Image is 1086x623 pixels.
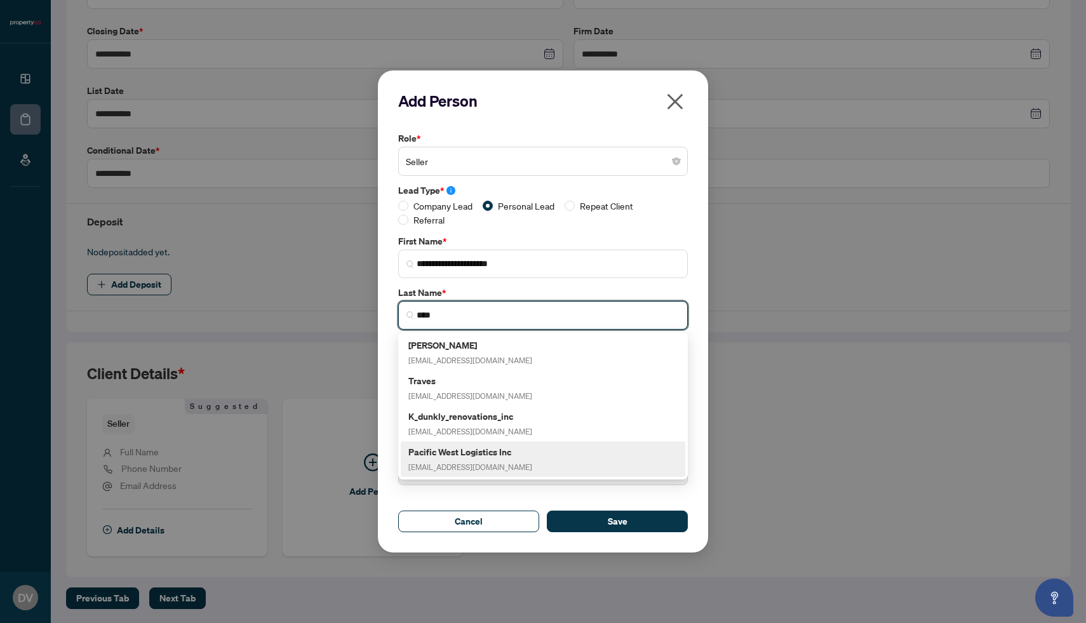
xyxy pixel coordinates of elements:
button: Save [547,511,688,532]
span: info-circle [446,186,455,195]
span: Company Lead [408,199,478,213]
label: Lead Type [398,184,688,198]
h5: K_dunkly_renovations_inc [408,409,532,424]
span: Seller [406,149,680,173]
h5: Pacific West Logistics Inc [408,445,532,459]
span: Save [608,511,627,532]
label: First Name [398,234,688,248]
span: close [665,91,685,112]
button: Open asap [1035,579,1073,617]
span: [EMAIL_ADDRESS][DOMAIN_NAME] [408,356,532,365]
span: [EMAIL_ADDRESS][DOMAIN_NAME] [408,391,532,401]
span: [EMAIL_ADDRESS][DOMAIN_NAME] [408,427,532,436]
span: Referral [408,213,450,227]
img: search_icon [406,311,414,319]
span: [EMAIL_ADDRESS][DOMAIN_NAME] [408,462,532,472]
span: Repeat Client [575,199,638,213]
h5: [PERSON_NAME] [408,338,532,352]
span: Personal Lead [493,199,560,213]
h2: Add Person [398,91,688,111]
img: search_icon [406,260,414,268]
span: Cancel [455,511,483,532]
label: Last Name [398,286,688,300]
label: Role [398,131,688,145]
span: close-circle [673,157,680,165]
button: Cancel [398,511,539,532]
h5: Traves [408,373,532,388]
